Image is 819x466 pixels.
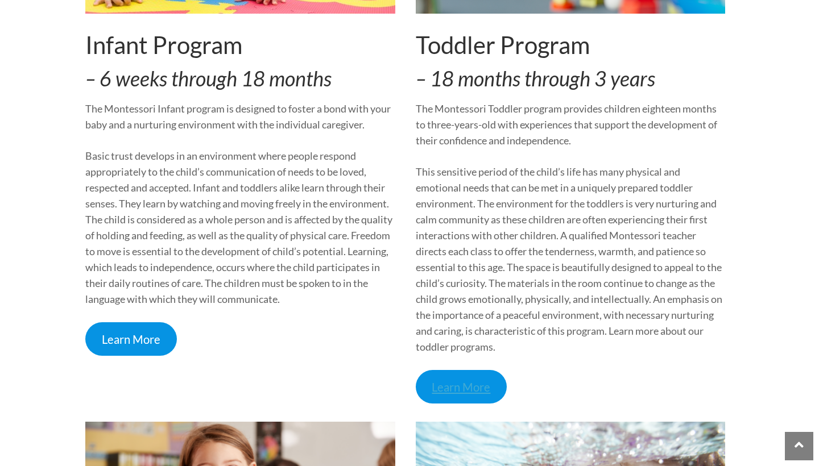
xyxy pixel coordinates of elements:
[85,322,177,356] a: Learn More
[416,31,726,59] h2: Toddler Program
[416,101,726,148] p: The Montessori Toddler program provides children eighteen months to three-years-old with experien...
[85,31,395,59] h2: Infant Program
[85,66,332,91] em: – 6 weeks through 18 months
[85,148,395,307] p: Basic trust develops in an environment where people respond appropriately to the child’s communic...
[416,370,507,403] a: Learn More
[85,101,395,132] p: The Montessori Infant program is designed to foster a bond with your baby and a nurturing environ...
[416,66,655,91] em: – 18 months through 3 years
[416,164,726,355] p: This sensitive period of the child’s life has many physical and emotional needs that can be met i...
